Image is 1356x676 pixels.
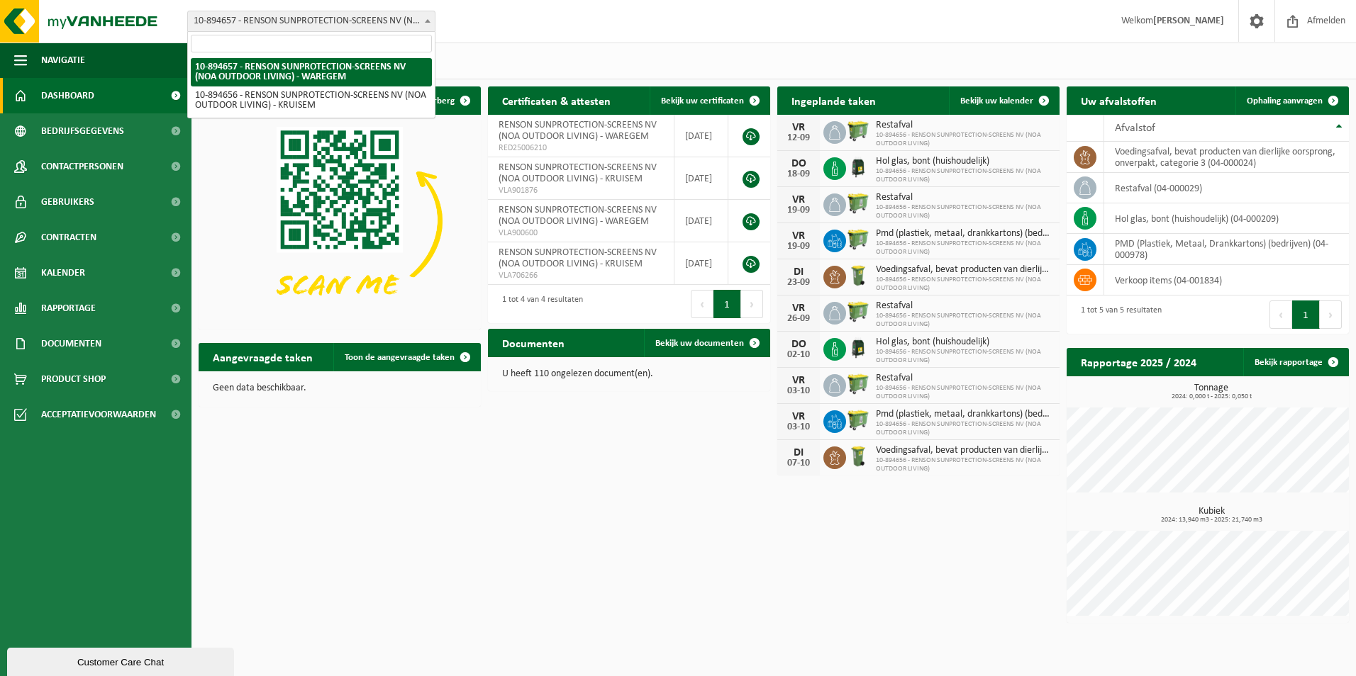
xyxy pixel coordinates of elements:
[876,373,1052,384] span: Restafval
[691,290,713,318] button: Previous
[1247,96,1323,106] span: Ophaling aanvragen
[876,384,1052,401] span: 10-894656 - RENSON SUNPROTECTION-SCREENS NV (NOA OUTDOOR LIVING)
[499,270,663,281] span: VLA706266
[333,343,479,371] a: Toon de aangevraagde taken
[1235,86,1347,115] a: Ophaling aanvragen
[191,86,432,115] li: 10-894656 - RENSON SUNPROTECTION-SCREENS NV (NOA OUTDOOR LIVING) - KRUISEM
[784,422,813,432] div: 03-10
[1067,86,1171,114] h2: Uw afvalstoffen
[41,220,96,255] span: Contracten
[784,230,813,242] div: VR
[644,329,769,357] a: Bekijk uw documenten
[199,115,481,327] img: Download de VHEPlus App
[784,339,813,350] div: DO
[876,240,1052,257] span: 10-894656 - RENSON SUNPROTECTION-SCREENS NV (NOA OUTDOOR LIVING)
[876,300,1052,312] span: Restafval
[1067,348,1211,376] h2: Rapportage 2025 / 2024
[876,337,1052,348] span: Hol glas, bont (huishoudelijk)
[876,264,1052,276] span: Voedingsafval, bevat producten van dierlijke oorsprong, onverpakt, categorie 3
[41,255,85,291] span: Kalender
[777,86,890,114] h2: Ingeplande taken
[499,227,663,239] span: VLA900600
[784,205,813,215] div: 19-09
[713,290,741,318] button: 1
[876,420,1052,437] span: 10-894656 - RENSON SUNPROTECTION-SCREENS NV (NOA OUTDOOR LIVING)
[876,203,1052,220] span: 10-894656 - RENSON SUNPROTECTION-SCREENS NV (NOA OUTDOOR LIVING)
[741,290,763,318] button: Next
[784,386,813,396] div: 03-10
[499,185,663,196] span: VLA901876
[650,86,769,115] a: Bekijk uw certificaten
[1243,348,1347,376] a: Bekijk rapportage
[846,119,870,143] img: WB-0660-HPE-GN-50
[674,200,728,242] td: [DATE]
[1104,234,1349,265] td: PMD (Plastiek, Metaal, Drankkartons) (bedrijven) (04-000978)
[876,131,1052,148] span: 10-894656 - RENSON SUNPROTECTION-SCREENS NV (NOA OUTDOOR LIVING)
[188,11,435,31] span: 10-894657 - RENSON SUNPROTECTION-SCREENS NV (NOA OUTDOOR LIVING) - WAREGEM
[846,264,870,288] img: WB-0140-HPE-GN-50
[41,43,85,78] span: Navigatie
[784,122,813,133] div: VR
[41,326,101,361] span: Documenten
[412,86,479,115] button: Verberg
[784,458,813,468] div: 07-10
[661,96,744,106] span: Bekijk uw certificaten
[960,96,1033,106] span: Bekijk uw kalender
[502,369,756,379] p: U heeft 110 ongelezen document(en).
[784,242,813,252] div: 19-09
[1269,300,1292,329] button: Previous
[7,645,237,676] iframe: chat widget
[784,375,813,386] div: VR
[41,113,124,149] span: Bedrijfsgegevens
[1074,507,1349,524] h3: Kubiek
[674,157,728,200] td: [DATE]
[674,115,728,157] td: [DATE]
[784,133,813,143] div: 12-09
[876,192,1052,203] span: Restafval
[499,142,663,154] span: RED25006210
[784,447,813,458] div: DI
[1115,123,1155,134] span: Afvalstof
[1153,16,1224,26] strong: [PERSON_NAME]
[41,291,96,326] span: Rapportage
[41,397,156,432] span: Acceptatievoorwaarden
[41,361,106,397] span: Product Shop
[488,86,625,114] h2: Certificaten & attesten
[41,149,123,184] span: Contactpersonen
[1074,383,1349,400] h3: Tonnage
[784,350,813,360] div: 02-10
[784,169,813,179] div: 18-09
[846,300,870,324] img: WB-0660-HPE-GN-50
[876,276,1052,293] span: 10-894656 - RENSON SUNPROTECTION-SCREENS NV (NOA OUTDOOR LIVING)
[784,158,813,169] div: DO
[199,343,327,371] h2: Aangevraagde taken
[488,329,579,356] h2: Documenten
[784,303,813,314] div: VR
[41,78,94,113] span: Dashboard
[876,312,1052,329] span: 10-894656 - RENSON SUNPROTECTION-SCREENS NV (NOA OUTDOOR LIVING)
[846,372,870,396] img: WB-0660-HPE-GN-50
[1074,517,1349,524] span: 2024: 13,940 m3 - 2025: 21,740 m3
[876,156,1052,167] span: Hol glas, bont (huishoudelijk)
[1104,265,1349,295] td: verkoop items (04-001834)
[1104,203,1349,234] td: hol glas, bont (huishoudelijk) (04-000209)
[1074,393,1349,400] span: 2024: 0,000 t - 2025: 0,050 t
[784,266,813,278] div: DI
[784,411,813,422] div: VR
[876,409,1052,420] span: Pmd (plastiek, metaal, drankkartons) (bedrijven)
[655,339,744,348] span: Bekijk uw documenten
[846,408,870,432] img: WB-0660-HPE-GN-50
[499,120,657,142] span: RENSON SUNPROTECTION-SCREENS NV (NOA OUTDOOR LIVING) - WAREGEM
[495,288,583,320] div: 1 tot 4 van 4 resultaten
[876,456,1052,473] span: 10-894656 - RENSON SUNPROTECTION-SCREENS NV (NOA OUTDOOR LIVING)
[1320,300,1342,329] button: Next
[191,58,432,86] li: 10-894657 - RENSON SUNPROTECTION-SCREENS NV (NOA OUTDOOR LIVING) - WAREGEM
[846,191,870,215] img: WB-0660-HPE-GN-50
[876,167,1052,184] span: 10-894656 - RENSON SUNPROTECTION-SCREENS NV (NOA OUTDOOR LIVING)
[846,227,870,252] img: WB-0660-HPE-GN-50
[1292,300,1320,329] button: 1
[876,228,1052,240] span: Pmd (plastiek, metaal, drankkartons) (bedrijven)
[784,278,813,288] div: 23-09
[784,194,813,205] div: VR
